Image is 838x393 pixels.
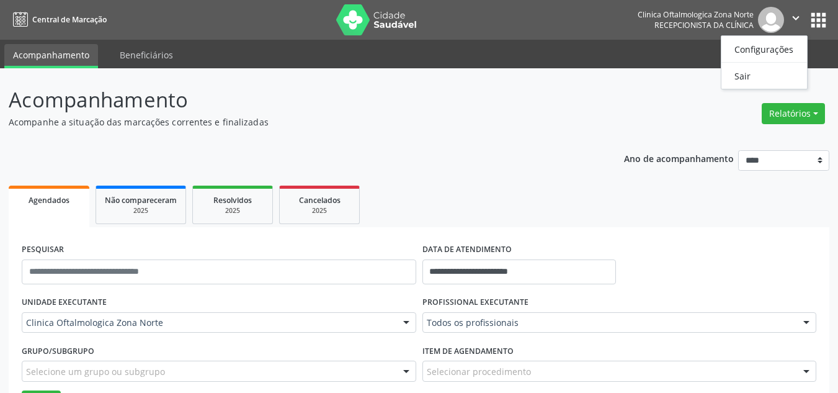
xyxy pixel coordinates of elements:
button:  [784,7,808,33]
span: Não compareceram [105,195,177,206]
a: Acompanhamento [4,44,98,68]
button: Relatórios [762,103,825,124]
label: UNIDADE EXECUTANTE [22,293,107,312]
p: Ano de acompanhamento [624,150,734,166]
label: DATA DE ATENDIMENTO [422,240,512,260]
div: Clinica Oftalmologica Zona Norte [638,9,754,20]
p: Acompanhamento [9,84,583,115]
a: Central de Marcação [9,9,107,30]
ul:  [721,35,808,89]
i:  [789,11,803,25]
div: 2025 [105,206,177,215]
a: Sair [721,67,807,84]
label: PESQUISAR [22,240,64,260]
a: Configurações [721,40,807,58]
span: Selecione um grupo ou subgrupo [26,365,165,378]
span: Resolvidos [213,195,252,206]
div: 2025 [288,206,350,215]
span: Recepcionista da clínica [654,20,754,30]
span: Selecionar procedimento [427,365,531,378]
span: Todos os profissionais [427,317,791,329]
span: Central de Marcação [32,14,107,25]
label: Grupo/Subgrupo [22,341,94,361]
a: Beneficiários [111,44,182,66]
button: apps [808,9,829,31]
span: Clinica Oftalmologica Zona Norte [26,317,391,329]
span: Cancelados [299,195,341,206]
span: Agendados [29,195,69,206]
label: Item de agendamento [422,341,514,361]
div: 2025 [202,206,264,215]
img: img [758,7,784,33]
p: Acompanhe a situação das marcações correntes e finalizadas [9,115,583,129]
label: PROFISSIONAL EXECUTANTE [422,293,528,312]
